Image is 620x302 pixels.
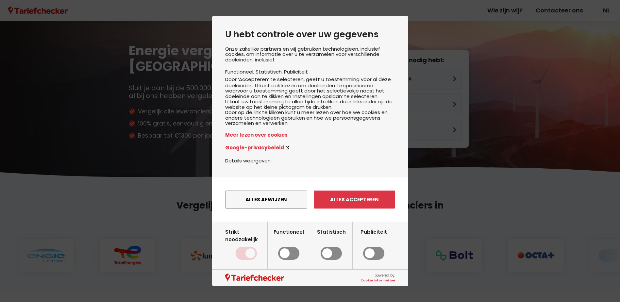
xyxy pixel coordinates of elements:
a: Cookie Information [360,278,395,283]
button: Alles accepteren [314,191,395,209]
img: logo [225,274,284,282]
li: Functioneel [225,68,256,75]
div: menu [212,177,408,222]
a: Meer lezen over cookies [225,131,395,139]
h2: U hebt controle over uw gegevens [225,29,395,40]
label: Strikt noodzakelijk [225,228,267,260]
button: Alles afwijzen [225,191,307,209]
label: Statistisch [317,228,346,260]
div: Onze zakelijke partners en wij gebruiken technologieën, inclusief cookies, om informatie over u t... [225,46,395,157]
span: powered by: [360,273,395,283]
label: Functioneel [274,228,304,260]
li: Publiciteit [284,68,308,75]
button: Details weergeven [225,157,271,164]
a: Google-privacybeleid [225,144,395,151]
li: Statistisch [256,68,284,75]
label: Publiciteit [360,228,387,260]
